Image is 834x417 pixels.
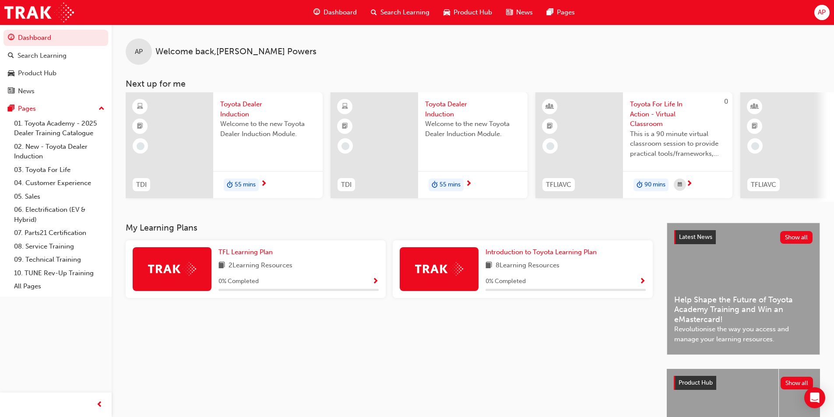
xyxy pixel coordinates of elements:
button: Show Progress [639,276,646,287]
span: 0 % Completed [218,277,259,287]
span: Toyota For Life In Action - Virtual Classroom [630,99,725,129]
span: prev-icon [96,399,103,410]
a: 05. Sales [11,190,108,203]
a: Introduction to Toyota Learning Plan [486,247,600,257]
a: 02. New - Toyota Dealer Induction [11,140,108,163]
a: Latest NewsShow allHelp Shape the Future of Toyota Academy Training and Win an eMastercard!Revolu... [667,223,820,355]
span: booktick-icon [547,121,553,132]
a: guage-iconDashboard [306,4,364,21]
div: News [18,86,35,96]
a: Dashboard [4,30,108,46]
span: Pages [557,7,575,18]
span: learningResourceType_INSTRUCTOR_LED-icon [752,101,758,112]
span: learningRecordVerb_NONE-icon [341,142,349,150]
span: news-icon [8,88,14,95]
span: Product Hub [454,7,492,18]
img: Trak [415,262,463,276]
span: Help Shape the Future of Toyota Academy Training and Win an eMastercard! [674,295,813,325]
span: car-icon [443,7,450,18]
a: Search Learning [4,48,108,64]
a: 09. Technical Training [11,253,108,266]
span: 55 mins [440,180,461,190]
span: next-icon [686,180,693,188]
h3: Next up for me [112,79,834,89]
button: Pages [4,101,108,117]
a: 0TFLIAVCToyota For Life In Action - Virtual ClassroomThis is a 90 minute virtual classroom sessio... [535,92,732,198]
span: guage-icon [8,34,14,42]
span: book-icon [218,260,225,271]
span: Toyota Dealer Induction [425,99,521,119]
a: 06. Electrification (EV & Hybrid) [11,203,108,226]
span: 0 [724,98,728,105]
span: Welcome to the new Toyota Dealer Induction Module. [425,119,521,139]
span: book-icon [486,260,492,271]
span: booktick-icon [137,121,143,132]
img: Trak [4,3,74,22]
span: Product Hub [679,379,713,386]
span: AP [135,47,143,57]
span: duration-icon [227,179,233,191]
span: TFLIAVC [546,180,571,190]
a: car-iconProduct Hub [436,4,499,21]
span: Welcome to the new Toyota Dealer Induction Module. [220,119,316,139]
img: Trak [148,262,196,276]
button: Show all [780,231,813,244]
span: duration-icon [637,179,643,191]
span: pages-icon [8,105,14,113]
div: Open Intercom Messenger [804,387,825,408]
span: learningResourceType_ELEARNING-icon [342,101,348,112]
span: Latest News [679,233,712,241]
a: 08. Service Training [11,240,108,253]
a: 03. Toyota For Life [11,163,108,177]
a: search-iconSearch Learning [364,4,436,21]
div: Search Learning [18,51,67,61]
span: booktick-icon [342,121,348,132]
span: 0 % Completed [486,277,526,287]
a: Product Hub [4,65,108,81]
span: 90 mins [644,180,665,190]
span: Revolutionise the way you access and manage your learning resources. [674,324,813,344]
span: Show Progress [372,278,379,286]
div: Product Hub [18,68,56,78]
span: learningResourceType_ELEARNING-icon [137,101,143,112]
h3: My Learning Plans [126,223,653,233]
a: TDIToyota Dealer InductionWelcome to the new Toyota Dealer Induction Module.duration-icon55 mins [331,92,528,198]
span: up-icon [99,103,105,115]
span: TDI [341,180,352,190]
span: learningRecordVerb_NONE-icon [751,142,759,150]
span: learningResourceType_INSTRUCTOR_LED-icon [547,101,553,112]
span: Dashboard [324,7,357,18]
span: duration-icon [432,179,438,191]
span: next-icon [260,180,267,188]
button: DashboardSearch LearningProduct HubNews [4,28,108,101]
span: Show Progress [639,278,646,286]
span: News [516,7,533,18]
span: TFLIAVC [751,180,776,190]
button: Show all [781,377,813,389]
span: next-icon [465,180,472,188]
span: search-icon [371,7,377,18]
span: TDI [136,180,147,190]
a: Latest NewsShow all [674,230,813,244]
a: news-iconNews [499,4,540,21]
span: news-icon [506,7,513,18]
span: booktick-icon [752,121,758,132]
span: Toyota Dealer Induction [220,99,316,119]
a: pages-iconPages [540,4,582,21]
a: 07. Parts21 Certification [11,226,108,240]
a: TDIToyota Dealer InductionWelcome to the new Toyota Dealer Induction Module.duration-icon55 mins [126,92,323,198]
a: News [4,83,108,99]
button: Show Progress [372,276,379,287]
a: Product HubShow all [674,376,813,390]
span: calendar-icon [678,179,682,190]
span: Welcome back , [PERSON_NAME] Powers [155,47,317,57]
a: All Pages [11,280,108,293]
a: 04. Customer Experience [11,176,108,190]
div: Pages [18,104,36,114]
span: 55 mins [235,180,256,190]
span: car-icon [8,70,14,77]
span: Search Learning [380,7,429,18]
button: AP [814,5,830,20]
